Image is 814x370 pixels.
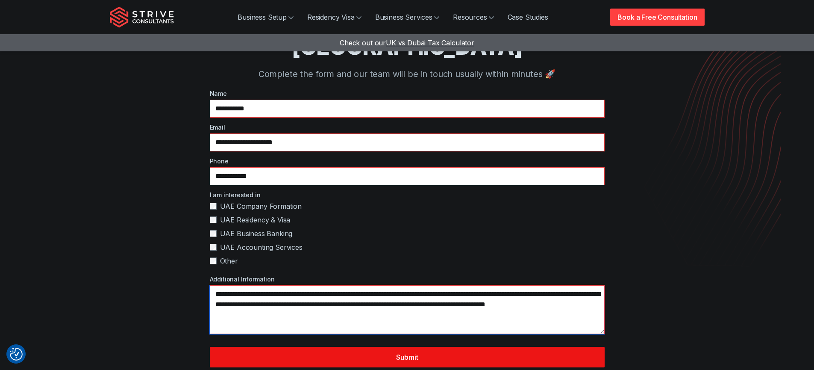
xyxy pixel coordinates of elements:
[220,256,238,266] span: Other
[110,6,174,28] img: Strive Consultants
[210,123,605,132] label: Email
[210,258,217,264] input: Other
[340,38,474,47] a: Check out ourUK vs Dubai Tax Calculator
[210,203,217,210] input: UAE Company Formation
[231,9,300,26] a: Business Setup
[210,89,605,98] label: Name
[368,9,446,26] a: Business Services
[10,348,23,361] button: Consent Preferences
[210,190,605,199] label: I am interested in
[144,68,670,80] p: Complete the form and our team will be in touch usually within minutes 🚀
[446,9,501,26] a: Resources
[220,242,303,252] span: UAE Accounting Services
[210,347,605,367] button: Submit
[300,9,368,26] a: Residency Visa
[220,215,291,225] span: UAE Residency & Visa
[610,9,704,26] a: Book a Free Consultation
[386,38,474,47] span: UK vs Dubai Tax Calculator
[501,9,555,26] a: Case Studies
[10,348,23,361] img: Revisit consent button
[220,228,293,239] span: UAE Business Banking
[210,216,217,223] input: UAE Residency & Visa
[210,230,217,237] input: UAE Business Banking
[220,201,302,211] span: UAE Company Formation
[210,157,605,166] label: Phone
[210,244,217,251] input: UAE Accounting Services
[210,275,605,284] label: Additional Information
